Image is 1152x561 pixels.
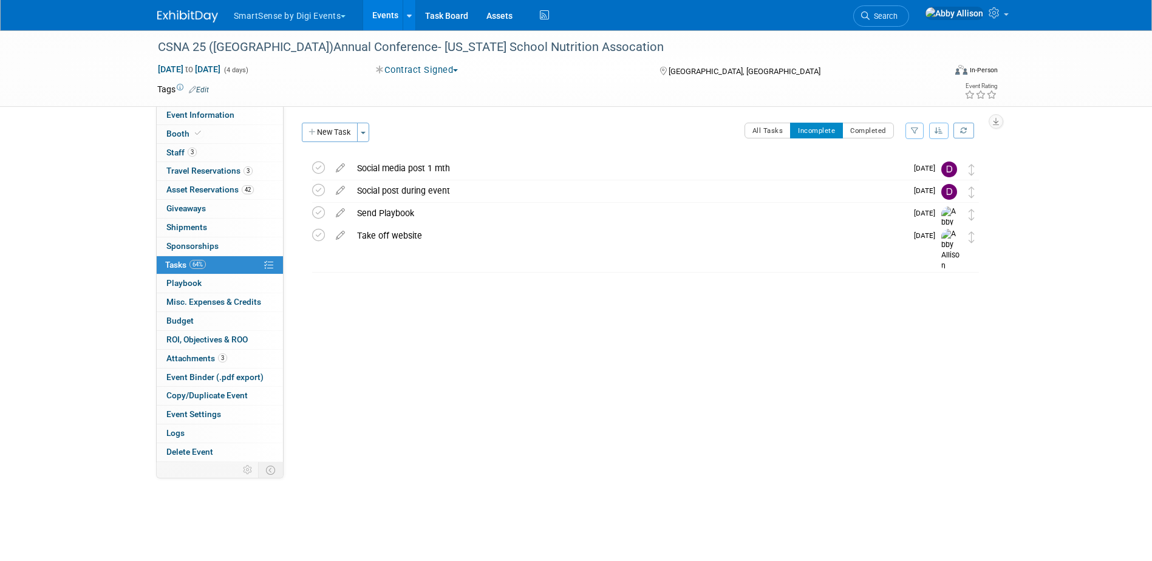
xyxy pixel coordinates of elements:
img: Abby Allison [941,206,959,250]
td: Tags [157,83,209,95]
img: Dan Tiernan [941,161,957,177]
a: edit [330,185,351,196]
span: Shipments [166,222,207,232]
a: Asset Reservations42 [157,181,283,199]
a: edit [330,230,351,241]
a: Booth [157,125,283,143]
div: Take off website [351,225,907,246]
span: Event Settings [166,409,221,419]
a: Attachments3 [157,350,283,368]
span: Budget [166,316,194,325]
button: Incomplete [790,123,843,138]
span: Event Binder (.pdf export) [166,372,264,382]
img: ExhibitDay [157,10,218,22]
span: Logs [166,428,185,438]
span: 64% [189,260,206,269]
a: edit [330,208,351,219]
button: New Task [302,123,358,142]
span: Tasks [165,260,206,270]
a: Travel Reservations3 [157,162,283,180]
div: CSNA 25 ([GEOGRAPHIC_DATA])Annual Conference- [US_STATE] School Nutrition Assocation [154,36,927,58]
a: Staff3 [157,144,283,162]
span: Misc. Expenses & Credits [166,297,261,307]
span: Staff [166,148,197,157]
a: Tasks64% [157,256,283,274]
span: to [183,64,195,74]
span: 3 [218,353,227,362]
span: [DATE] [DATE] [157,64,221,75]
span: 42 [242,185,254,194]
span: Search [870,12,898,21]
span: Sponsorships [166,241,219,251]
span: Copy/Duplicate Event [166,390,248,400]
td: Toggle Event Tabs [258,462,283,478]
i: Move task [969,209,975,220]
span: [DATE] [914,186,941,195]
div: Event Rating [964,83,997,89]
div: Send Playbook [351,203,907,223]
span: [DATE] [914,231,941,240]
span: Asset Reservations [166,185,254,194]
i: Move task [969,231,975,243]
a: Search [853,5,909,27]
img: Dan Tiernan [941,184,957,200]
a: Misc. Expenses & Credits [157,293,283,311]
img: Abby Allison [941,229,959,272]
span: [DATE] [914,164,941,172]
button: Completed [842,123,894,138]
button: Contract Signed [372,64,463,76]
span: Travel Reservations [166,166,253,175]
div: In-Person [969,66,998,75]
a: edit [330,163,351,174]
a: Budget [157,312,283,330]
a: Sponsorships [157,237,283,256]
i: Move task [969,164,975,175]
span: 3 [244,166,253,175]
a: Event Information [157,106,283,124]
a: Giveaways [157,200,283,218]
a: ROI, Objectives & ROO [157,331,283,349]
span: 3 [188,148,197,157]
a: Shipments [157,219,283,237]
span: [DATE] [914,209,941,217]
button: All Tasks [745,123,791,138]
a: Delete Event [157,443,283,461]
a: Event Binder (.pdf export) [157,369,283,387]
i: Booth reservation complete [195,130,201,137]
span: Giveaways [166,203,206,213]
img: Abby Allison [925,7,984,20]
i: Move task [969,186,975,198]
span: (4 days) [223,66,248,74]
span: Delete Event [166,447,213,457]
a: Event Settings [157,406,283,424]
div: Event Format [873,63,998,81]
img: Format-Inperson.png [955,65,967,75]
span: Playbook [166,278,202,288]
span: [GEOGRAPHIC_DATA], [GEOGRAPHIC_DATA] [669,67,820,76]
span: Booth [166,129,203,138]
span: ROI, Objectives & ROO [166,335,248,344]
a: Refresh [953,123,974,138]
a: Edit [189,86,209,94]
span: Attachments [166,353,227,363]
div: Social post during event [351,180,907,201]
a: Copy/Duplicate Event [157,387,283,405]
a: Logs [157,424,283,443]
div: Social media post 1 mth [351,158,907,178]
td: Personalize Event Tab Strip [237,462,259,478]
span: Event Information [166,110,234,120]
a: Playbook [157,274,283,293]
